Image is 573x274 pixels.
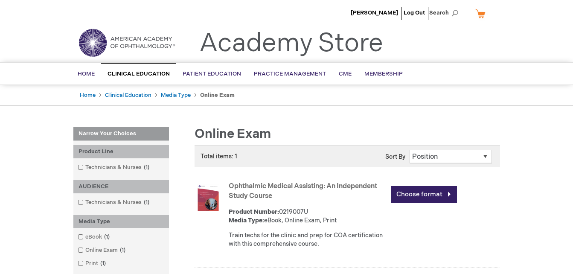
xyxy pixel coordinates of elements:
[76,233,113,241] a: eBook1
[404,9,425,16] a: Log Out
[385,153,405,160] label: Sort By
[108,70,170,77] span: Clinical Education
[142,199,151,206] span: 1
[229,231,387,248] div: Train techs for the clinic and prep for COA certification with this comprehensive course.
[76,163,153,172] a: Technicians & Nurses1
[102,233,112,240] span: 1
[229,182,377,200] a: Ophthalmic Medical Assisting: An Independent Study Course
[73,127,169,141] strong: Narrow Your Choices
[254,70,326,77] span: Practice Management
[199,28,383,59] a: Academy Store
[229,217,264,224] strong: Media Type:
[80,92,96,99] a: Home
[229,208,387,225] div: 0219007U eBook, Online Exam, Print
[200,92,235,99] strong: Online Exam
[351,9,398,16] a: [PERSON_NAME]
[161,92,191,99] a: Media Type
[76,246,129,254] a: Online Exam1
[183,70,241,77] span: Patient Education
[229,208,279,216] strong: Product Number:
[105,92,151,99] a: Clinical Education
[201,153,237,160] span: Total items: 1
[98,260,108,267] span: 1
[73,180,169,193] div: AUDIENCE
[429,4,462,21] span: Search
[195,184,222,211] img: Ophthalmic Medical Assisting: An Independent Study Course
[142,164,151,171] span: 1
[364,70,403,77] span: Membership
[76,259,109,268] a: Print1
[118,247,128,254] span: 1
[195,126,271,142] span: Online Exam
[339,70,352,77] span: CME
[73,145,169,158] div: Product Line
[78,70,95,77] span: Home
[391,186,457,203] a: Choose format
[73,215,169,228] div: Media Type
[76,198,153,207] a: Technicians & Nurses1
